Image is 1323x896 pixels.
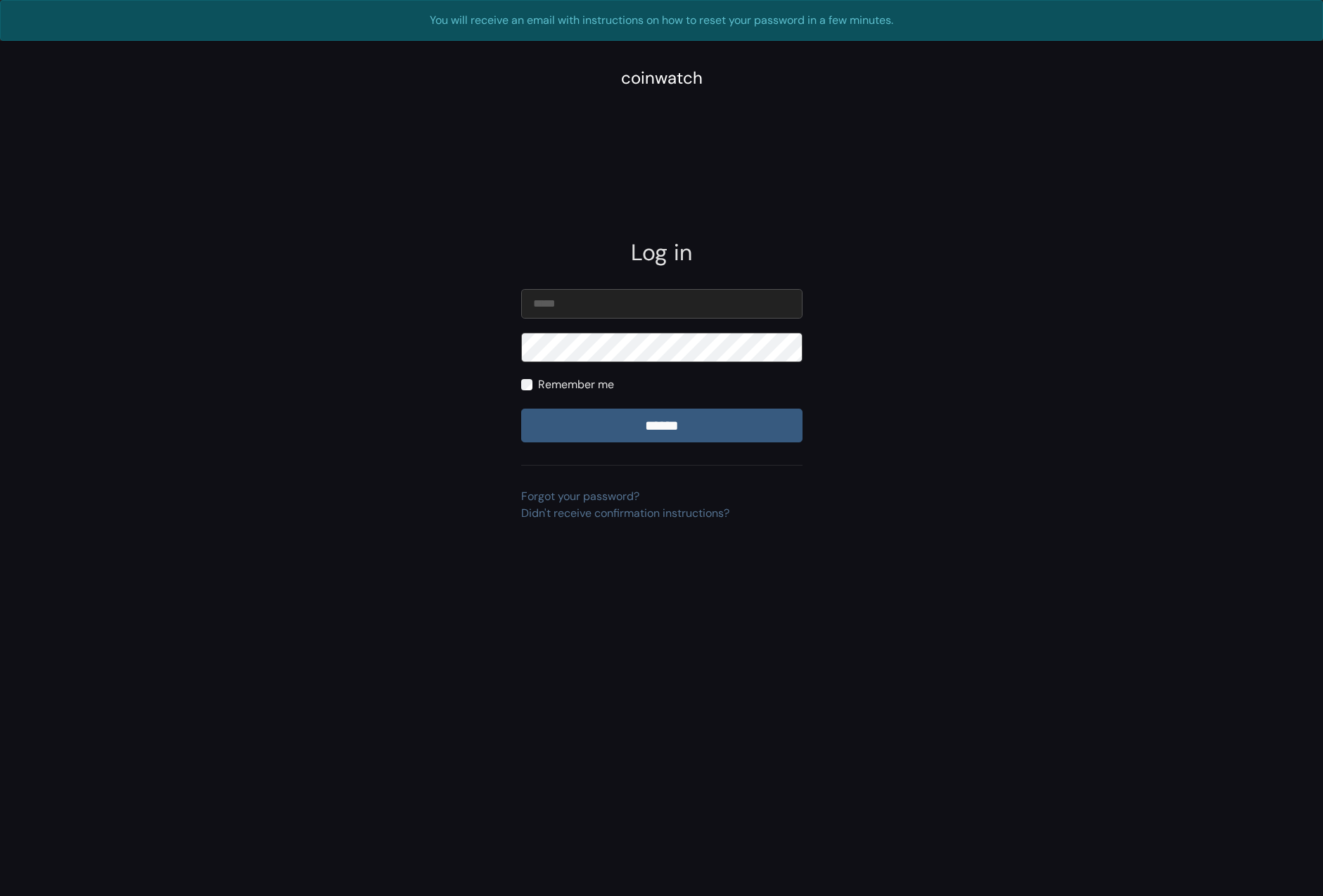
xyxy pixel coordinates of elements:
[621,72,703,87] a: coinwatch
[521,489,639,504] a: Forgot your password?
[538,376,614,393] label: Remember me
[521,506,729,520] a: Didn't receive confirmation instructions?
[621,65,703,91] div: coinwatch
[521,239,803,266] h2: Log in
